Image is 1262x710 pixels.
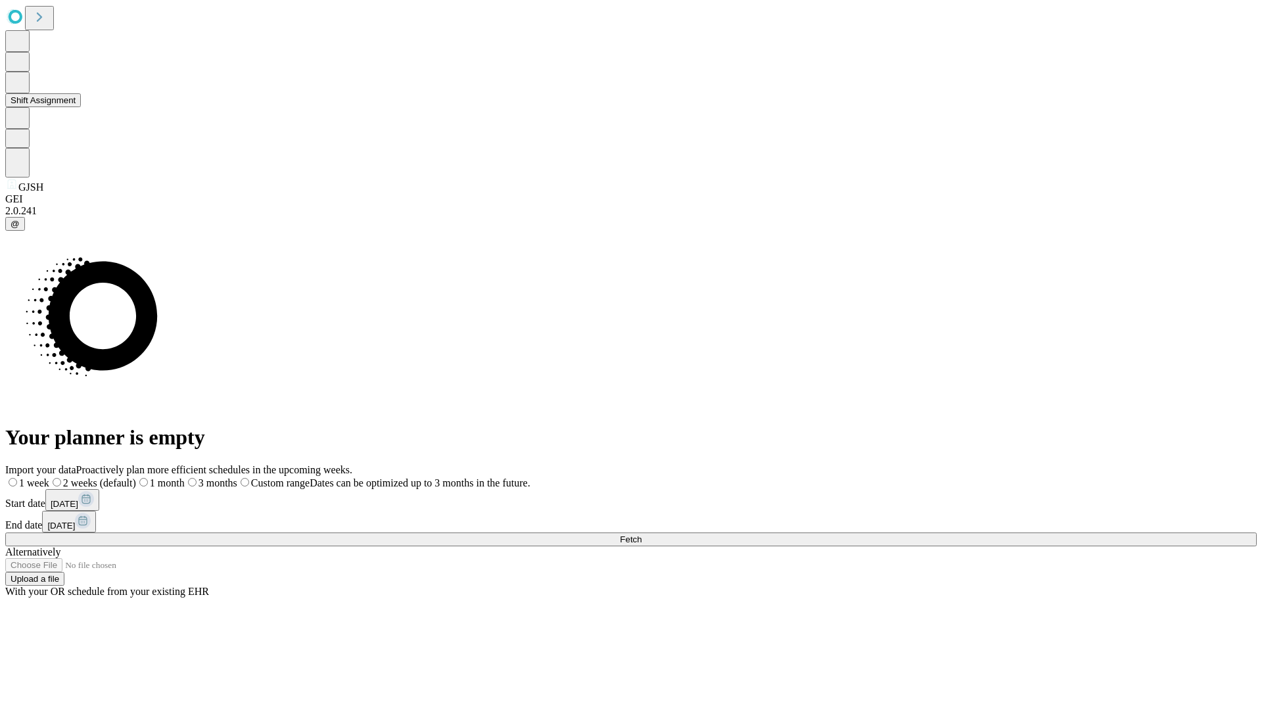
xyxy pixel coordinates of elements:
[11,219,20,229] span: @
[42,511,96,532] button: [DATE]
[251,477,310,488] span: Custom range
[5,93,81,107] button: Shift Assignment
[76,464,352,475] span: Proactively plan more efficient schedules in the upcoming weeks.
[45,489,99,511] button: [DATE]
[47,521,75,531] span: [DATE]
[9,478,17,486] input: 1 week
[51,499,78,509] span: [DATE]
[241,478,249,486] input: Custom rangeDates can be optimized up to 3 months in the future.
[5,205,1257,217] div: 2.0.241
[63,477,136,488] span: 2 weeks (default)
[53,478,61,486] input: 2 weeks (default)
[5,464,76,475] span: Import your data
[199,477,237,488] span: 3 months
[5,586,209,597] span: With your OR schedule from your existing EHR
[139,478,148,486] input: 1 month
[5,425,1257,450] h1: Your planner is empty
[18,181,43,193] span: GJSH
[310,477,530,488] span: Dates can be optimized up to 3 months in the future.
[5,546,60,557] span: Alternatively
[5,532,1257,546] button: Fetch
[5,489,1257,511] div: Start date
[150,477,185,488] span: 1 month
[19,477,49,488] span: 1 week
[5,572,64,586] button: Upload a file
[188,478,197,486] input: 3 months
[5,511,1257,532] div: End date
[5,217,25,231] button: @
[5,193,1257,205] div: GEI
[620,534,642,544] span: Fetch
